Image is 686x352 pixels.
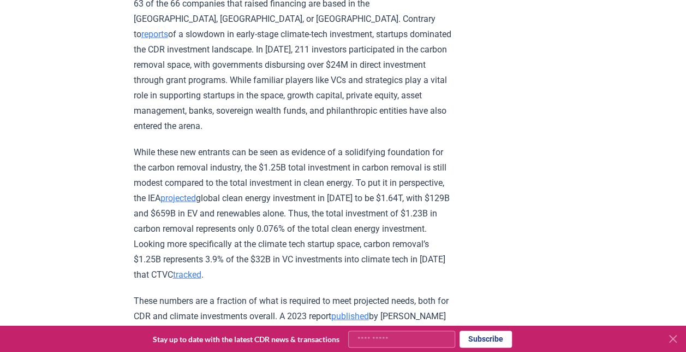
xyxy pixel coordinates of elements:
a: projected [160,193,196,203]
a: reports [141,29,168,39]
a: tracked [173,269,201,280]
p: While these new entrants can be seen as evidence of a solidifying foundation for the carbon remov... [134,145,453,283]
a: published [331,311,369,321]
